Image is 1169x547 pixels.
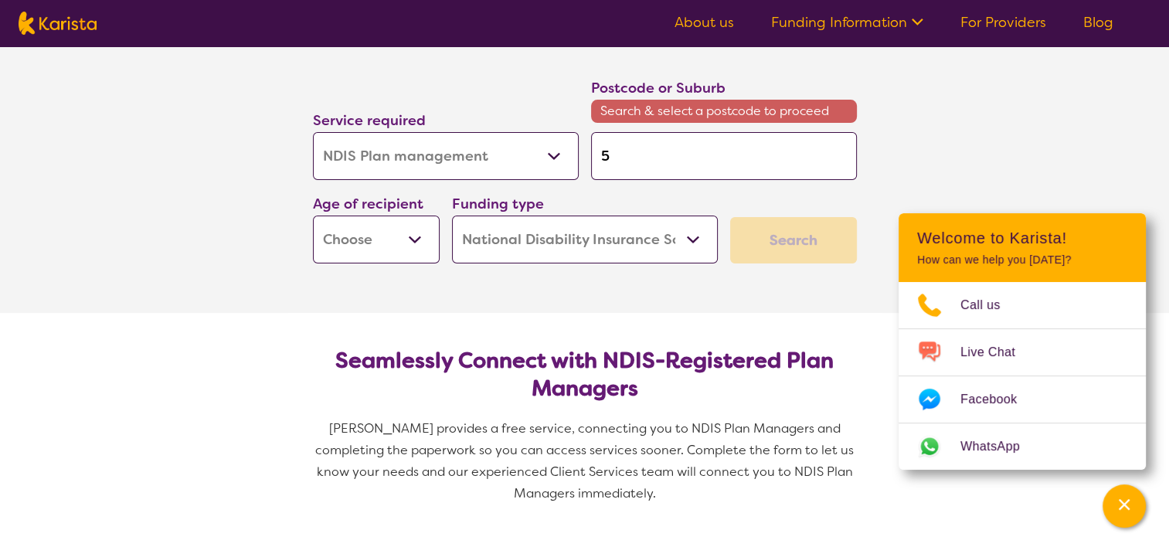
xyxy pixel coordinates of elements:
[960,388,1035,411] span: Facebook
[960,13,1046,32] a: For Providers
[325,347,844,403] h2: Seamlessly Connect with NDIS-Registered Plan Managers
[313,111,426,130] label: Service required
[315,420,857,501] span: [PERSON_NAME] provides a free service, connecting you to NDIS Plan Managers and completing the pa...
[899,213,1146,470] div: Channel Menu
[591,100,857,123] span: Search & select a postcode to proceed
[1083,13,1113,32] a: Blog
[917,253,1127,267] p: How can we help you [DATE]?
[899,282,1146,470] ul: Choose channel
[591,79,726,97] label: Postcode or Suburb
[960,435,1038,458] span: WhatsApp
[960,294,1019,317] span: Call us
[917,229,1127,247] h2: Welcome to Karista!
[19,12,97,35] img: Karista logo
[1103,484,1146,528] button: Channel Menu
[591,132,857,180] input: Type
[960,341,1034,364] span: Live Chat
[899,423,1146,470] a: Web link opens in a new tab.
[452,195,544,213] label: Funding type
[675,13,734,32] a: About us
[771,13,923,32] a: Funding Information
[313,195,423,213] label: Age of recipient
